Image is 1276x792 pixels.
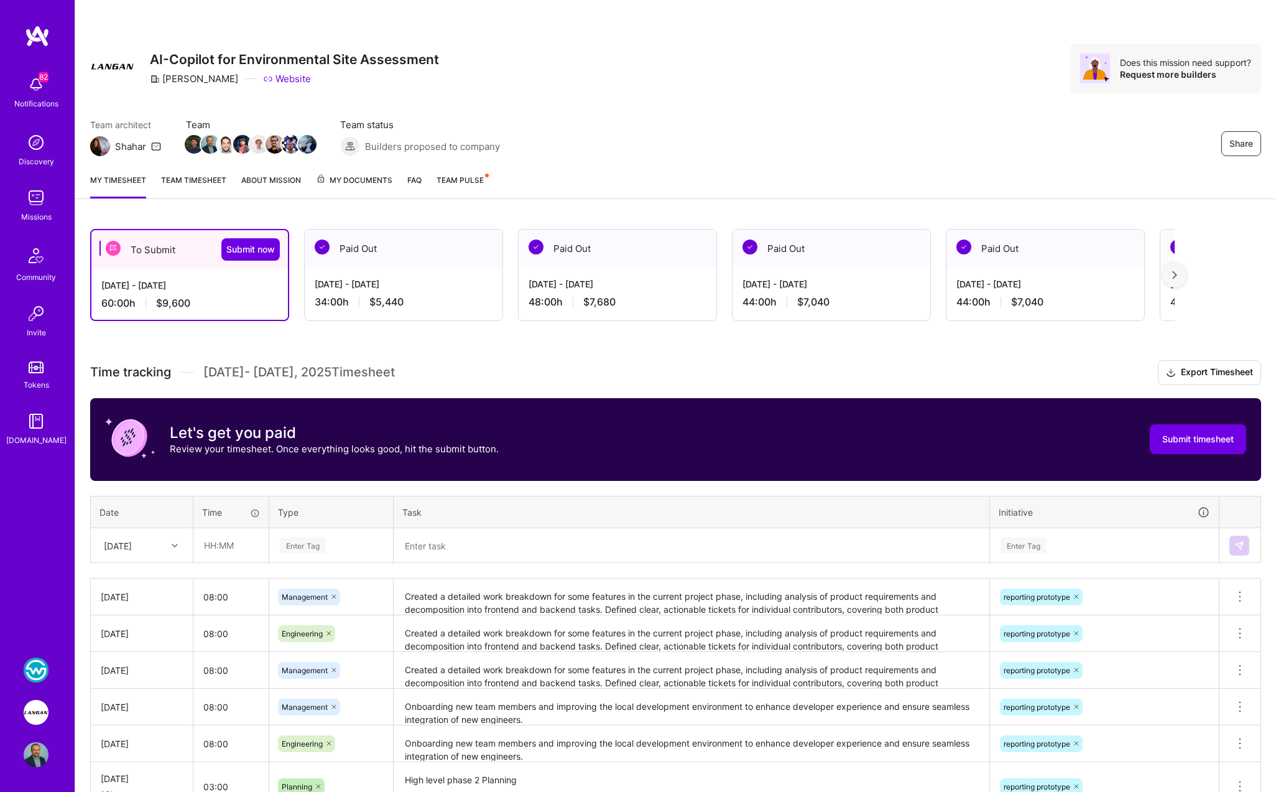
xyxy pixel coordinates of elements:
button: Export Timesheet [1158,360,1261,385]
span: Planning [282,782,312,791]
p: Review your timesheet. Once everything looks good, hit the submit button. [170,442,499,455]
a: My timesheet [90,174,146,198]
a: Team Member Avatar [283,134,299,155]
th: Type [269,496,394,528]
span: Engineering [282,739,323,748]
div: 60:00 h [101,297,278,310]
span: Submit now [226,243,275,256]
a: Team Member Avatar [234,134,251,155]
span: My Documents [316,174,392,187]
div: [DATE] - [DATE] [956,277,1134,291]
img: Paid Out [742,240,757,254]
img: Builders proposed to company [340,136,360,156]
span: $5,440 [369,296,404,309]
img: Community [21,241,51,271]
span: $7,680 [583,296,616,309]
div: Does this mission need support? [1120,57,1251,68]
img: Team Member Avatar [298,135,317,154]
div: Paid Out [519,230,716,268]
span: Engineering [282,629,323,638]
a: FAQ [407,174,422,198]
input: HH:MM [193,580,269,613]
span: 82 [39,72,49,82]
input: HH:MM [193,617,269,650]
span: reporting prototype [1004,782,1070,791]
i: icon Mail [151,141,161,151]
a: About Mission [241,174,301,198]
textarea: Created a detailed work breakdown for some features in the current project phase, including analy... [395,580,988,614]
img: Team Member Avatar [217,135,236,154]
div: 48:00 h [529,296,706,309]
div: Tokens [24,378,49,391]
a: Team Member Avatar [218,134,234,155]
img: User Avatar [24,742,49,767]
span: Submit timesheet [1162,433,1234,445]
div: 44:00 h [956,296,1134,309]
span: $7,040 [797,296,830,309]
div: [DOMAIN_NAME] [6,434,67,447]
img: bell [24,72,49,97]
th: Task [394,496,990,528]
div: Community [16,271,56,284]
span: Share [1229,137,1253,150]
img: tokens [29,361,44,373]
span: Management [282,592,328,602]
a: Team Member Avatar [186,134,202,155]
span: reporting prototype [1004,666,1070,675]
img: Langan: AI-Copilot for Environmental Site Assessment [24,700,49,725]
span: $9,600 [156,297,190,310]
div: Paid Out [305,230,502,268]
textarea: Created a detailed work breakdown for some features in the current project phase, including analy... [395,617,988,651]
h3: AI-Copilot for Environmental Site Assessment [150,52,439,67]
img: To Submit [106,241,121,256]
div: Missions [21,210,52,223]
span: reporting prototype [1004,592,1070,602]
div: [DATE] [104,539,132,552]
div: [PERSON_NAME] [150,72,238,85]
textarea: Onboarding new team members and improving the local development environment to enhance developer ... [395,727,988,761]
a: Team Member Avatar [267,134,283,155]
div: Enter Tag [280,536,326,555]
div: [DATE] [101,627,183,640]
i: icon Chevron [172,543,178,549]
img: Paid Out [1170,240,1185,254]
i: icon CompanyGray [150,74,160,84]
span: reporting prototype [1004,702,1070,712]
img: Team Member Avatar [185,135,203,154]
input: HH:MM [193,727,269,760]
div: Invite [27,326,46,339]
a: Team Pulse [437,174,488,198]
button: Share [1221,131,1261,156]
img: Team Member Avatar [233,135,252,154]
img: Invite [24,301,49,326]
textarea: Created a detailed work breakdown for some features in the current project phase, including analy... [395,653,988,687]
div: [DATE] [101,590,183,603]
img: guide book [24,409,49,434]
div: [DATE] - [DATE] [742,277,920,291]
img: Avatar [1080,54,1110,83]
div: [DATE] - [DATE] [315,277,492,291]
a: Website [263,72,311,85]
img: Team Member Avatar [201,135,220,154]
div: [DATE] - [DATE] [101,279,278,292]
div: Shahar [115,140,146,153]
img: Paid Out [315,240,330,254]
button: Submit timesheet [1150,424,1246,454]
div: [DATE] [101,701,183,714]
div: Notifications [14,97,58,110]
div: 34:00 h [315,296,492,309]
textarea: Onboarding new team members and improving the local development environment to enhance developer ... [395,690,988,724]
img: Team Member Avatar [282,135,300,154]
span: reporting prototype [1004,739,1070,748]
span: reporting prototype [1004,629,1070,638]
div: Enter Tag [1001,536,1047,555]
div: To Submit [91,230,288,269]
span: $7,040 [1011,296,1043,309]
div: Time [202,506,260,519]
img: discovery [24,130,49,155]
img: right [1172,271,1177,279]
button: Submit now [221,238,280,261]
span: Team architect [90,118,161,131]
a: Team Member Avatar [251,134,267,155]
a: Langan: AI-Copilot for Environmental Site Assessment [21,700,52,725]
